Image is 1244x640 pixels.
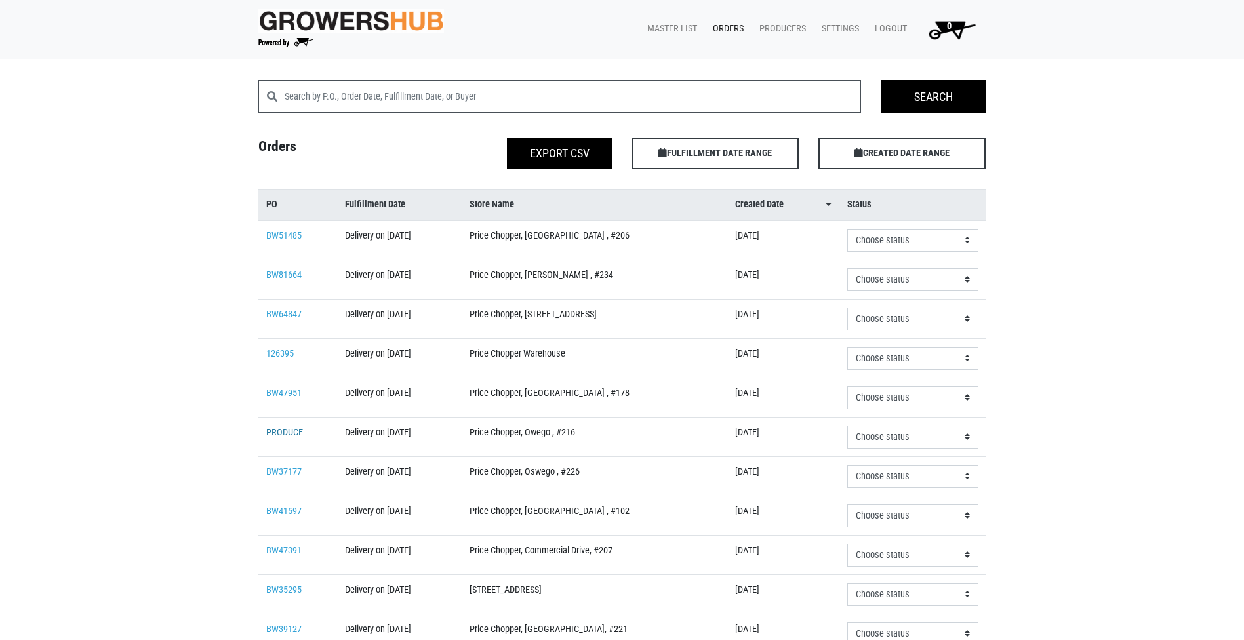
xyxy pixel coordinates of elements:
td: [DATE] [727,299,839,338]
td: Delivery on [DATE] [337,417,461,456]
input: Search [881,80,986,113]
td: [DATE] [727,456,839,496]
td: Price Chopper, Oswego , #226 [462,456,727,496]
td: Delivery on [DATE] [337,220,461,260]
td: Price Chopper, [GEOGRAPHIC_DATA] , #206 [462,220,727,260]
a: BW41597 [266,506,302,517]
span: 0 [947,20,952,31]
a: Store Name [470,197,719,212]
span: Created Date [735,197,784,212]
td: [DATE] [727,260,839,299]
a: Master List [637,16,702,41]
button: Export CSV [507,138,612,169]
a: BW47951 [266,388,302,399]
a: Producers [749,16,811,41]
a: BW39127 [266,624,302,635]
h4: Orders [249,138,435,164]
a: Created Date [735,197,832,212]
td: [DATE] [727,574,839,614]
td: Price Chopper, [STREET_ADDRESS] [462,299,727,338]
a: BW47391 [266,545,302,556]
td: Delivery on [DATE] [337,574,461,614]
img: Cart [923,16,981,43]
td: Price Chopper Warehouse [462,338,727,378]
a: PO [266,197,330,212]
a: BW81664 [266,270,302,281]
td: Delivery on [DATE] [337,378,461,417]
td: Price Chopper, [PERSON_NAME] , #234 [462,260,727,299]
td: Delivery on [DATE] [337,496,461,535]
td: [DATE] [727,496,839,535]
img: Powered by Big Wheelbarrow [258,38,313,47]
td: Price Chopper, [GEOGRAPHIC_DATA] , #102 [462,496,727,535]
span: CREATED DATE RANGE [818,138,986,169]
a: 126395 [266,348,294,359]
span: FULFILLMENT DATE RANGE [632,138,799,169]
a: Logout [864,16,912,41]
a: BW35295 [266,584,302,595]
a: Fulfillment Date [345,197,453,212]
td: Price Chopper, [GEOGRAPHIC_DATA] , #178 [462,378,727,417]
a: BW37177 [266,466,302,477]
span: Store Name [470,197,514,212]
td: Price Chopper, Commercial Drive, #207 [462,535,727,574]
a: PRODUCE [266,427,303,438]
td: Price Chopper, Owego , #216 [462,417,727,456]
td: Delivery on [DATE] [337,299,461,338]
td: [DATE] [727,417,839,456]
a: 0 [912,16,986,43]
td: Delivery on [DATE] [337,338,461,378]
td: [DATE] [727,338,839,378]
td: [DATE] [727,220,839,260]
a: Status [847,197,978,212]
td: [DATE] [727,378,839,417]
td: Delivery on [DATE] [337,260,461,299]
span: PO [266,197,277,212]
span: Fulfillment Date [345,197,405,212]
td: [DATE] [727,535,839,574]
a: Orders [702,16,749,41]
td: Delivery on [DATE] [337,456,461,496]
span: Status [847,197,872,212]
a: BW64847 [266,309,302,320]
a: BW51485 [266,230,302,241]
td: [STREET_ADDRESS] [462,574,727,614]
img: original-fc7597fdc6adbb9d0e2ae620e786d1a2.jpg [258,9,445,33]
input: Search by P.O., Order Date, Fulfillment Date, or Buyer [285,80,862,113]
a: Settings [811,16,864,41]
td: Delivery on [DATE] [337,535,461,574]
